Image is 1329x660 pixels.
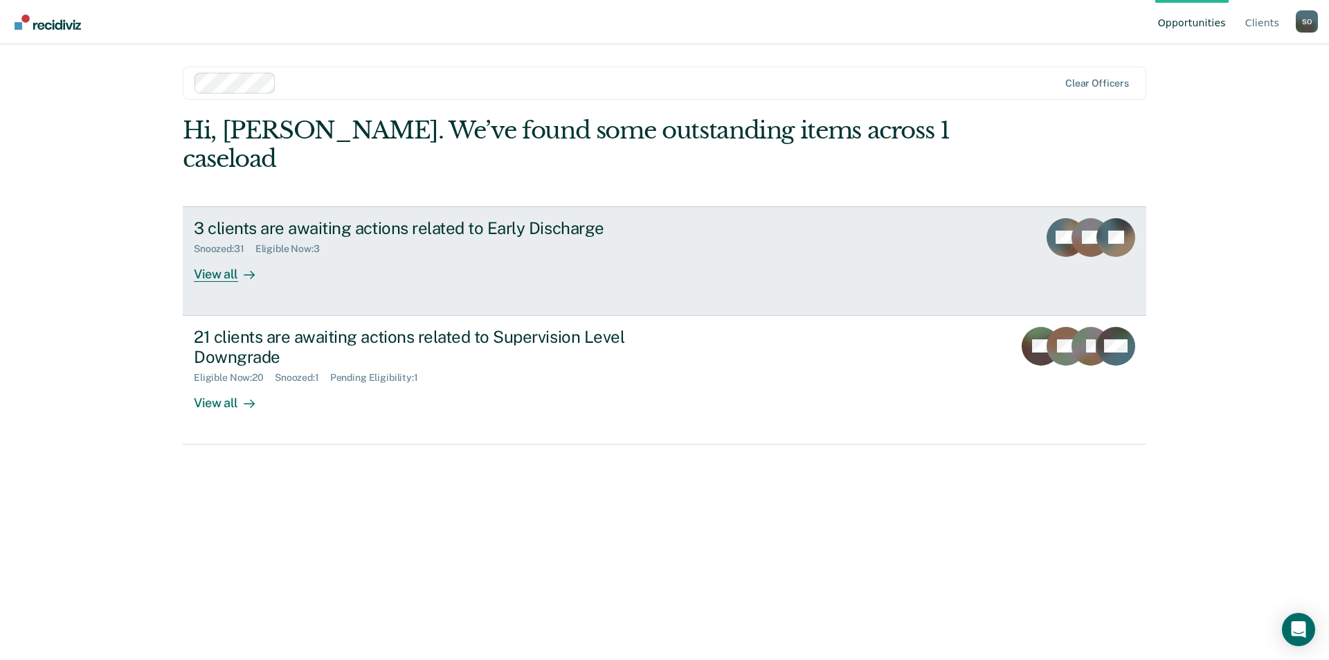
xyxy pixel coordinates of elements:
[275,372,330,384] div: Snoozed : 1
[183,116,954,173] div: Hi, [PERSON_NAME]. We’ve found some outstanding items across 1 caseload
[330,372,429,384] div: Pending Eligibility : 1
[1296,10,1318,33] button: Profile dropdown button
[183,316,1146,445] a: 21 clients are awaiting actions related to Supervision Level DowngradeEligible Now:20Snoozed:1Pen...
[1296,10,1318,33] div: S O
[1282,613,1315,646] div: Open Intercom Messenger
[1065,78,1129,89] div: Clear officers
[194,372,275,384] div: Eligible Now : 20
[255,243,331,255] div: Eligible Now : 3
[194,243,255,255] div: Snoozed : 31
[15,15,81,30] img: Recidiviz
[183,206,1146,316] a: 3 clients are awaiting actions related to Early DischargeSnoozed:31Eligible Now:3View all
[194,384,271,411] div: View all
[194,218,680,238] div: 3 clients are awaiting actions related to Early Discharge
[194,255,271,282] div: View all
[194,327,680,367] div: 21 clients are awaiting actions related to Supervision Level Downgrade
